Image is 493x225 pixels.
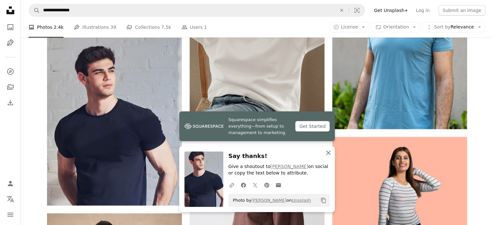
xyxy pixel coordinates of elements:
[190,37,324,42] a: a woman sitting in a chair with her hands on her hips
[270,164,308,169] a: [PERSON_NAME]
[332,179,467,185] a: a woman smiling with a pink background
[4,81,17,94] a: Collections
[182,17,207,38] a: Users 1
[370,5,412,16] a: Get Unsplash+
[4,193,17,206] button: Language
[349,4,365,17] button: Visual search
[252,198,287,203] a: [PERSON_NAME]
[29,4,40,17] button: Search Unsplash
[295,121,329,131] div: Get Started
[126,17,171,38] a: Collections 7.5k
[184,121,223,131] img: file-1747939142011-51e5cc87e3c9
[249,178,261,191] a: Share on Twitter
[439,5,485,16] button: Submit an image
[335,4,349,17] button: Clear
[412,5,433,16] a: Log in
[292,198,311,203] a: Unsplash
[4,96,17,109] a: Download History
[4,208,17,221] button: Menu
[4,4,17,18] a: Home — Unsplash
[261,178,273,191] a: Share on Pinterest
[229,152,330,161] h3: Say thanks!
[238,178,249,191] a: Share on Facebook
[434,24,474,30] span: Relevance
[273,178,284,191] a: Share over email
[372,22,420,32] button: Orientation
[74,17,116,38] a: Illustrations 39
[4,65,17,78] a: Explore
[161,24,171,31] span: 7.5k
[111,24,116,31] span: 39
[47,38,182,206] img: a man standing in front of a white brick wall
[230,195,311,206] span: Photo by on
[4,21,17,34] a: Photos
[4,36,17,49] a: Illustrations
[29,4,365,17] form: Find visuals sitewide
[229,163,330,176] p: Give a shoutout to on social or copy the text below to attribute.
[4,177,17,190] a: Log in / Sign up
[318,195,329,206] button: Copy to clipboard
[179,111,335,141] a: Squarespace simplifies everything—from setup to management to marketing.Get Started
[341,24,358,29] span: License
[204,24,207,31] span: 1
[434,24,450,29] span: Sort by
[47,118,182,124] a: a man standing in front of a white brick wall
[229,117,290,136] span: Squarespace simplifies everything—from setup to management to marketing.
[383,24,409,29] span: Orientation
[423,22,485,32] button: Sort byRelevance
[330,22,370,32] button: License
